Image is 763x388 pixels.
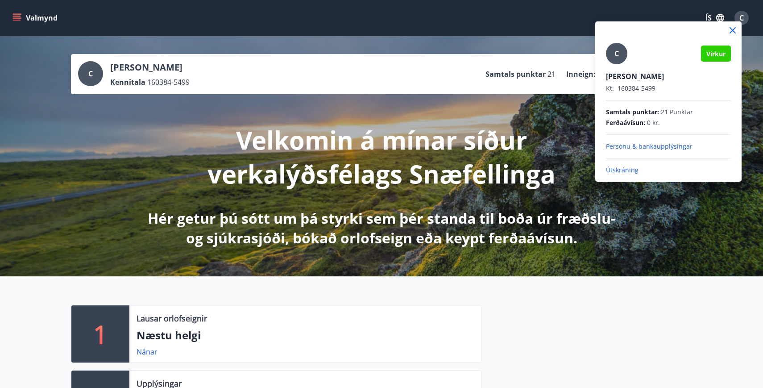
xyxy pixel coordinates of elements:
span: Samtals punktar : [606,108,659,117]
p: Útskráning [606,166,731,175]
span: Kt. [606,84,614,92]
span: 21 Punktar [661,108,693,117]
span: C [614,49,619,58]
span: Ferðaávísun : [606,118,645,127]
span: 0 kr. [647,118,660,127]
p: 160384-5499 [606,84,731,93]
span: Virkur [706,50,726,58]
p: [PERSON_NAME] [606,71,731,81]
p: Persónu & bankaupplýsingar [606,142,731,151]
